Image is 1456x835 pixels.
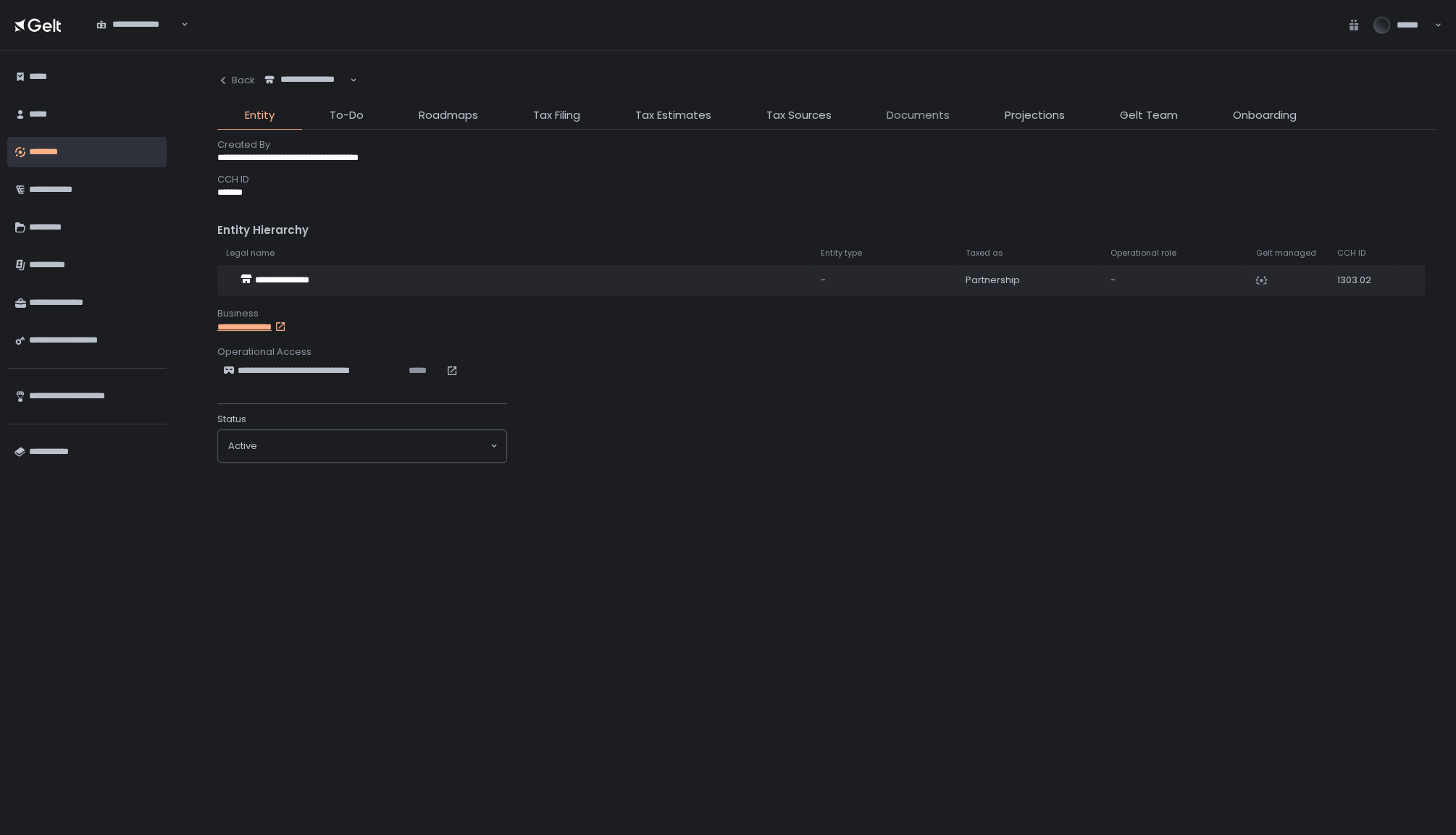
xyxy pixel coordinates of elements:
span: Entity type [821,248,862,259]
span: Operational role [1110,248,1176,259]
span: Tax Filing [533,107,580,124]
span: Status [217,413,246,426]
span: Gelt managed [1255,248,1315,259]
input: Search for option [257,439,489,453]
span: Roadmaps [419,107,478,124]
div: - [1110,274,1238,287]
span: Documents [887,107,950,124]
button: Back [217,65,255,96]
span: Entity [245,107,275,124]
div: Entity Hierarchy [217,222,1436,239]
input: Search for option [264,86,348,101]
span: active [228,440,257,453]
span: CCH ID [1336,248,1365,259]
input: Search for option [96,31,180,46]
div: Search for option [218,430,506,462]
div: CCH ID [217,173,1436,186]
span: Projections [1005,107,1065,124]
div: Created By [217,138,1436,151]
div: Back [217,74,255,87]
div: 1303.02 [1336,274,1385,287]
span: Tax Estimates [635,107,711,124]
span: Onboarding [1233,107,1297,124]
div: Business [217,307,1436,320]
div: Partnership [966,274,1093,287]
div: Operational Access [217,345,1436,358]
span: Gelt Team [1120,107,1178,124]
span: Tax Sources [766,107,832,124]
div: Search for option [255,65,357,96]
div: Search for option [87,10,188,41]
span: Legal name [226,248,275,259]
span: Taxed as [966,248,1003,259]
span: To-Do [330,107,364,124]
div: - [821,274,948,287]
